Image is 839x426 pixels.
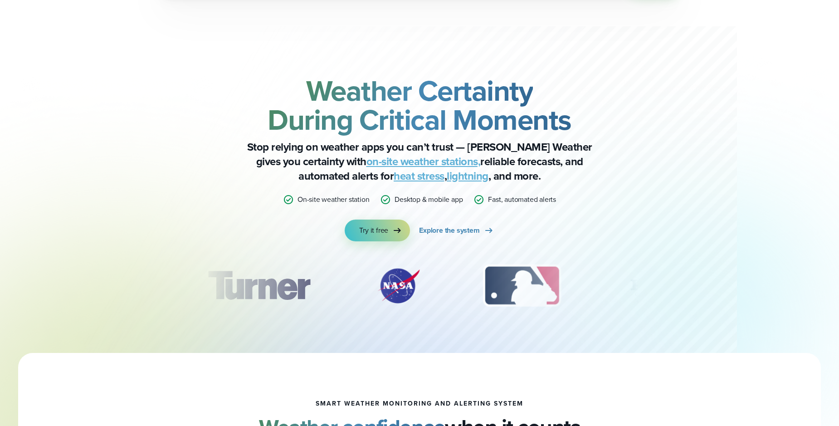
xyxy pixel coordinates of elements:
[474,263,570,308] img: MLB.svg
[195,263,323,308] div: 1 of 12
[419,220,494,241] a: Explore the system
[474,263,570,308] div: 3 of 12
[614,263,686,308] img: PGA.svg
[447,168,488,184] a: lightning
[366,153,481,170] a: on-site weather stations,
[359,225,388,236] span: Try it free
[316,400,523,407] h1: smart weather monitoring and alerting system
[419,225,479,236] span: Explore the system
[488,194,556,205] p: Fast, automated alerts
[268,69,571,141] strong: Weather Certainty During Critical Moments
[345,220,410,241] a: Try it free
[614,263,686,308] div: 4 of 12
[298,194,369,205] p: On-site weather station
[367,263,430,308] img: NASA.svg
[395,194,463,205] p: Desktop & mobile app
[195,263,323,308] img: Turner-Construction_1.svg
[200,263,639,313] div: slideshow
[367,263,430,308] div: 2 of 12
[238,140,601,183] p: Stop relying on weather apps you can’t trust — [PERSON_NAME] Weather gives you certainty with rel...
[394,168,444,184] a: heat stress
